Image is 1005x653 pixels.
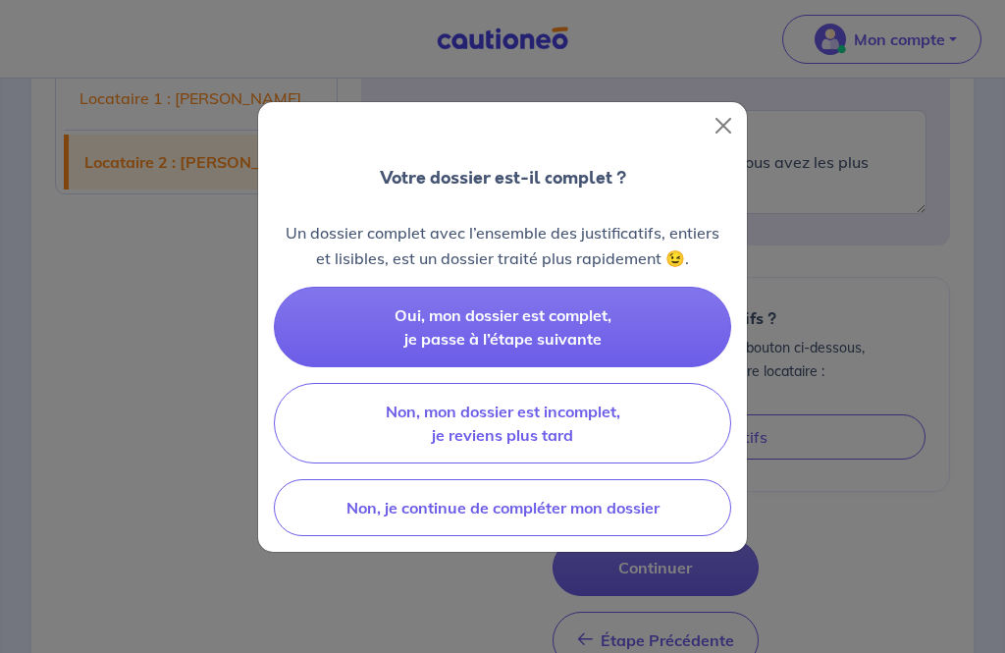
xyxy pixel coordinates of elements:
[274,479,731,536] button: Non, je continue de compléter mon dossier
[274,383,731,463] button: Non, mon dossier est incomplet, je reviens plus tard
[274,287,731,367] button: Oui, mon dossier est complet, je passe à l’étape suivante
[346,498,660,517] span: Non, je continue de compléter mon dossier
[386,402,620,445] span: Non, mon dossier est incomplet, je reviens plus tard
[274,220,731,271] p: Un dossier complet avec l’ensemble des justificatifs, entiers et lisibles, est un dossier traité ...
[380,165,626,190] p: Votre dossier est-il complet ?
[395,305,611,349] span: Oui, mon dossier est complet, je passe à l’étape suivante
[708,110,739,141] button: Close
